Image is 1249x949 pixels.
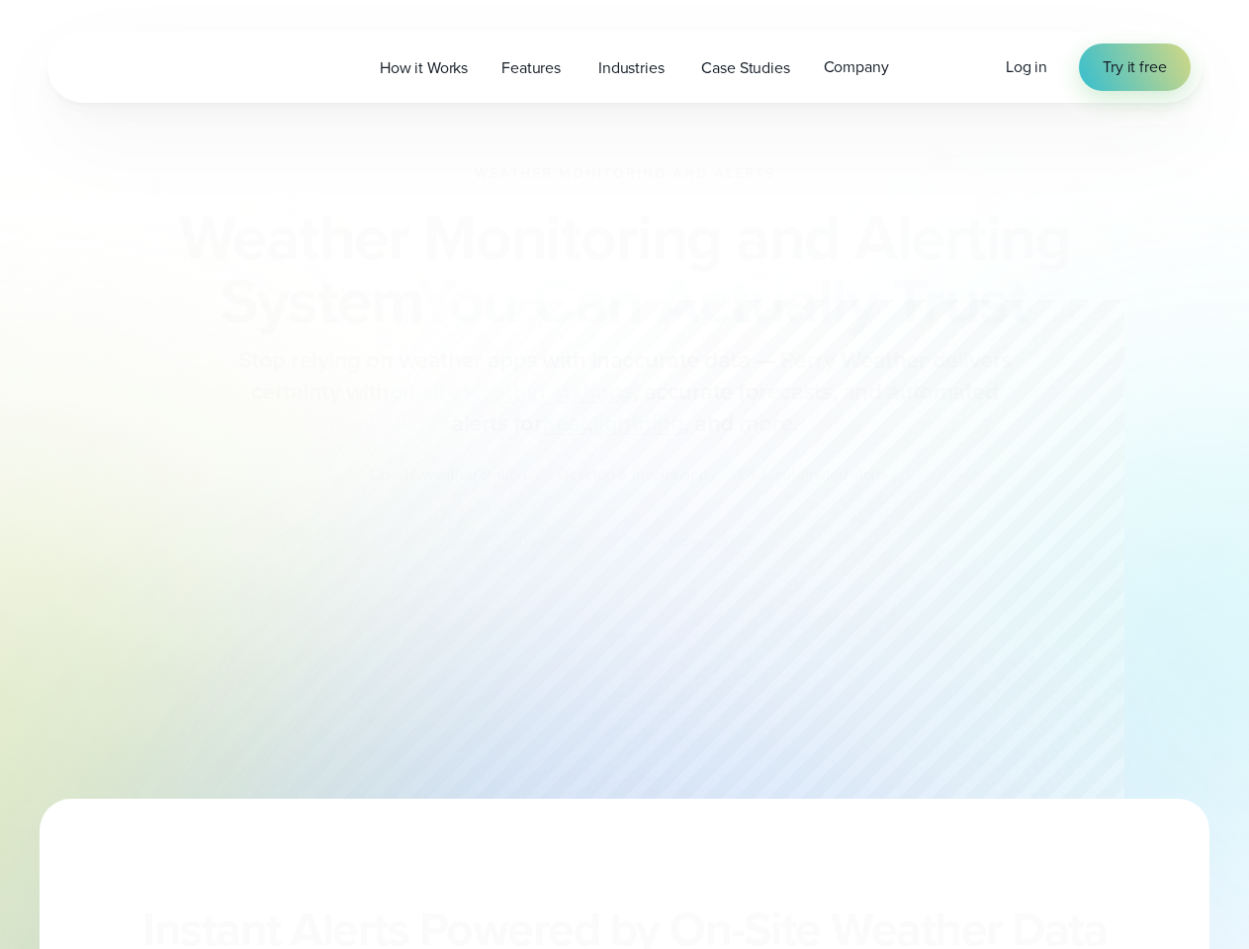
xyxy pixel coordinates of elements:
span: Case Studies [701,56,789,80]
span: Features [501,56,561,80]
a: How it Works [363,47,485,88]
a: Try it free [1079,43,1190,91]
span: Company [824,55,889,79]
span: Try it free [1103,55,1166,79]
a: Log in [1006,55,1047,79]
a: Case Studies [684,47,806,88]
span: Log in [1006,55,1047,78]
span: Industries [598,56,664,80]
span: How it Works [380,56,468,80]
